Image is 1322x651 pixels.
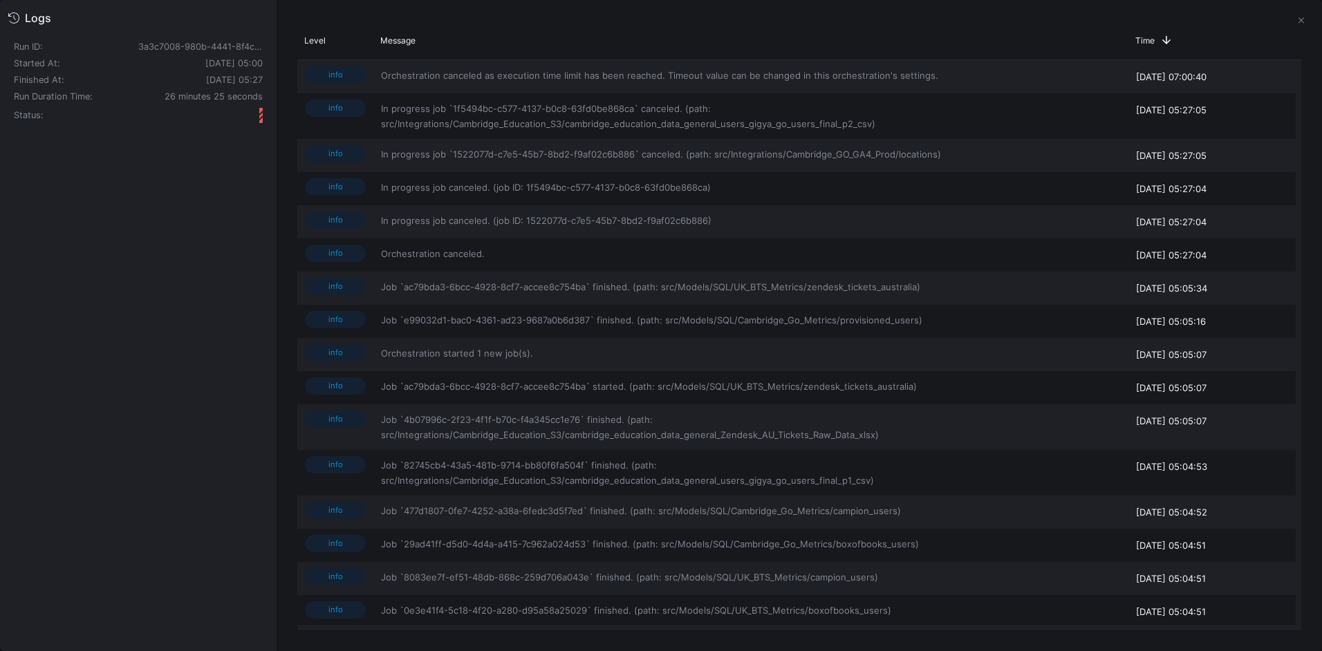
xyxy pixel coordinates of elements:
div: [DATE] 05:27:04 [1128,238,1301,272]
div: [DATE] 05:04:53 [1128,450,1301,496]
div: [DATE] 05:27:04 [1128,172,1301,205]
div: [DATE] 05:27:05 [1128,139,1301,172]
span: info [305,245,366,262]
span: info [305,100,366,117]
span: info [305,278,366,295]
span: Job `477d1807-0fe7-4252-a38a-6fedc3d5f7ed` finished. (path: src/Models/SQL/Cambridge_Go_Metrics/c... [381,503,1121,518]
span: Orchestration canceled as execution time limit has been reached. Timeout value can be changed in ... [381,68,1121,83]
span: Orchestration started 1 new job(s). [381,346,1121,361]
span: Level [304,35,326,46]
div: [DATE] 05:05:07 [1128,404,1301,450]
div: [DATE] 07:00:40 [1128,60,1301,93]
div: [DATE] 05:05:34 [1128,272,1301,305]
span: Job `ac79bda3-6bcc-4928-8cf7-accee8c754ba` started. (path: src/Models/SQL/UK_BTS_Metrics/zendesk_... [381,379,1121,394]
span: info [305,344,366,361]
div: [DATE] 05:05:16 [1128,305,1301,338]
div: Run Duration Time: [14,91,138,102]
div: [DATE] 05:04:52 [1128,496,1301,529]
span: info [305,211,366,229]
span: Time [1135,35,1155,46]
div: Started At: [14,58,138,69]
span: info [305,178,366,196]
span: info [305,601,366,619]
span: In progress job `1f5494bc-c577-4137-b0c8-63fd0be868ca` canceled. (path: src/Integrations/Cambridg... [381,101,1121,131]
div: Status: [14,110,138,121]
div: [DATE] 05:04:51 [1128,595,1301,628]
span: info [305,568,366,585]
span: Message [380,35,416,46]
span: Orchestration canceled. [381,246,1121,261]
span: [DATE] 05:27 [206,75,263,85]
span: info [305,145,366,162]
span: In progress job canceled. (job ID: 1f5494bc-c577-4137-b0c8-63fd0be868ca) [381,180,1121,195]
div: [DATE] 05:04:51 [1128,562,1301,595]
div: Logs [25,11,51,25]
span: [DATE] 05:00 [205,58,263,68]
span: Job `29ad41ff-d5d0-4d4a-a415-7c962a024d53` finished. (path: src/Models/SQL/Cambridge_Go_Metrics/b... [381,536,1121,551]
span: Job `ac79bda3-6bcc-4928-8cf7-accee8c754ba` finished. (path: src/Models/SQL/UK_BTS_Metrics/zendesk... [381,279,1121,294]
span: info [305,411,366,428]
span: Job `0e3e41f4-5c18-4f20-a280-d95a58a25029` finished. (path: src/Models/SQL/UK_BTS_Metrics/boxofbo... [381,603,1121,618]
span: In progress job `1522077d-c7e5-45b7-8bd2-f9af02c6b886` canceled. (path: src/Integrations/Cambridg... [381,147,1121,162]
span: Job `8083ee7f-ef51-48db-868c-259d706a043e` finished. (path: src/Models/SQL/UK_BTS_Metrics/campion... [381,569,1121,585]
span: 26 minutes 25 seconds [165,91,263,102]
span: In progress job canceled. (job ID: 1522077d-c7e5-45b7-8bd2-f9af02c6b886) [381,213,1121,228]
span: Job `4b07996c-2f23-4f1f-b70c-f4a345cc1e76` finished. (path: src/Integrations/Cambridge_Education_... [381,412,1121,442]
div: Finished At: [14,75,138,86]
span: info [305,456,366,473]
span: Job `e99032d1-bac0-4361-ad23-9687a0b6d387` finished. (path: src/Models/SQL/Cambridge_Go_Metrics/p... [381,312,1121,328]
span: info [305,377,366,395]
span: Job `82745cb4-43a5-481b-9714-bb80f6fa504f` finished. (path: src/Integrations/Cambridge_Education_... [381,457,1121,488]
div: [DATE] 05:27:05 [1128,93,1301,139]
div: [DATE] 05:27:04 [1128,205,1301,238]
div: [DATE] 05:05:07 [1128,338,1301,371]
div: [DATE] 05:04:51 [1128,529,1301,562]
div: Run ID: [14,43,138,51]
span: info [305,66,366,84]
span: info [305,535,366,552]
span: info [305,311,366,328]
div: 3a3c7008-980b-4441-8f4c-9cb7f0ffa314 [138,41,263,53]
span: info [305,502,366,519]
div: [DATE] 05:05:07 [1128,371,1301,404]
